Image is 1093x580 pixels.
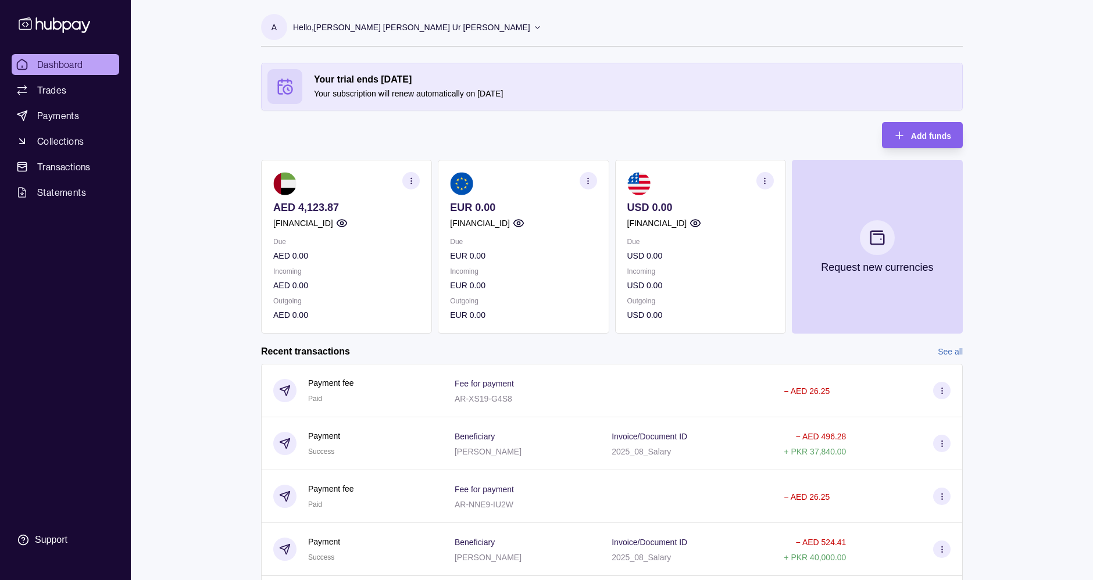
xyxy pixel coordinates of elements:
span: Collections [37,134,84,148]
p: Due [450,235,596,248]
h2: Recent transactions [261,345,350,358]
p: Fee for payment [455,485,514,494]
a: See all [938,345,963,358]
p: 2025_08_Salary [612,447,671,456]
p: − AED 26.25 [784,386,830,396]
p: Due [273,235,420,248]
img: us [627,172,651,195]
p: − AED 26.25 [784,492,830,502]
p: AR-XS19-G4S8 [455,394,512,403]
a: Payments [12,105,119,126]
p: Payment fee [308,482,354,495]
p: + PKR 40,000.00 [784,553,846,562]
p: [PERSON_NAME] [455,553,522,562]
p: EUR 0.00 [450,249,596,262]
p: AED 0.00 [273,309,420,321]
a: Statements [12,182,119,203]
span: Dashboard [37,58,83,71]
p: USD 0.00 [627,249,774,262]
p: EUR 0.00 [450,279,596,292]
p: Fee for payment [455,379,514,388]
p: [PERSON_NAME] [455,447,522,456]
p: Incoming [450,265,596,278]
a: Collections [12,131,119,152]
p: [FINANCIAL_ID] [273,217,333,230]
p: Your subscription will renew automatically on [DATE] [314,87,956,100]
span: Payments [37,109,79,123]
p: AED 0.00 [273,249,420,262]
p: Outgoing [627,295,774,307]
p: A [272,21,277,34]
span: Add funds [911,131,951,141]
p: Payment [308,535,340,548]
p: Invoice/Document ID [612,538,687,547]
button: Add funds [882,122,963,148]
span: Transactions [37,160,91,174]
p: 2025_08_Salary [612,553,671,562]
p: − AED 496.28 [796,432,846,441]
p: AR-NNE9-IU2W [455,500,513,509]
p: Beneficiary [455,432,495,441]
h2: Your trial ends [DATE] [314,73,956,86]
p: AED 0.00 [273,279,420,292]
div: Support [35,534,67,546]
p: Invoice/Document ID [612,432,687,441]
span: Paid [308,395,322,403]
p: EUR 0.00 [450,309,596,321]
p: Request new currencies [821,261,933,274]
img: eu [450,172,473,195]
span: Success [308,447,334,456]
a: Support [12,528,119,552]
span: Success [308,553,334,561]
span: Trades [37,83,66,97]
p: EUR 0.00 [450,201,596,214]
p: Incoming [627,265,774,278]
p: Outgoing [273,295,420,307]
span: Statements [37,185,86,199]
p: [FINANCIAL_ID] [450,217,510,230]
p: [FINANCIAL_ID] [627,217,687,230]
p: Incoming [273,265,420,278]
img: ae [273,172,297,195]
p: Hello, [PERSON_NAME] [PERSON_NAME] Ur [PERSON_NAME] [293,21,530,34]
p: Beneficiary [455,538,495,547]
p: AED 4,123.87 [273,201,420,214]
p: Payment fee [308,377,354,389]
span: Paid [308,500,322,509]
p: − AED 524.41 [796,538,846,547]
p: USD 0.00 [627,279,774,292]
a: Trades [12,80,119,101]
p: + PKR 37,840.00 [784,447,846,456]
p: Due [627,235,774,248]
p: Payment [308,429,340,442]
a: Transactions [12,156,119,177]
a: Dashboard [12,54,119,75]
button: Request new currencies [792,160,963,334]
p: Outgoing [450,295,596,307]
p: USD 0.00 [627,201,774,214]
p: USD 0.00 [627,309,774,321]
